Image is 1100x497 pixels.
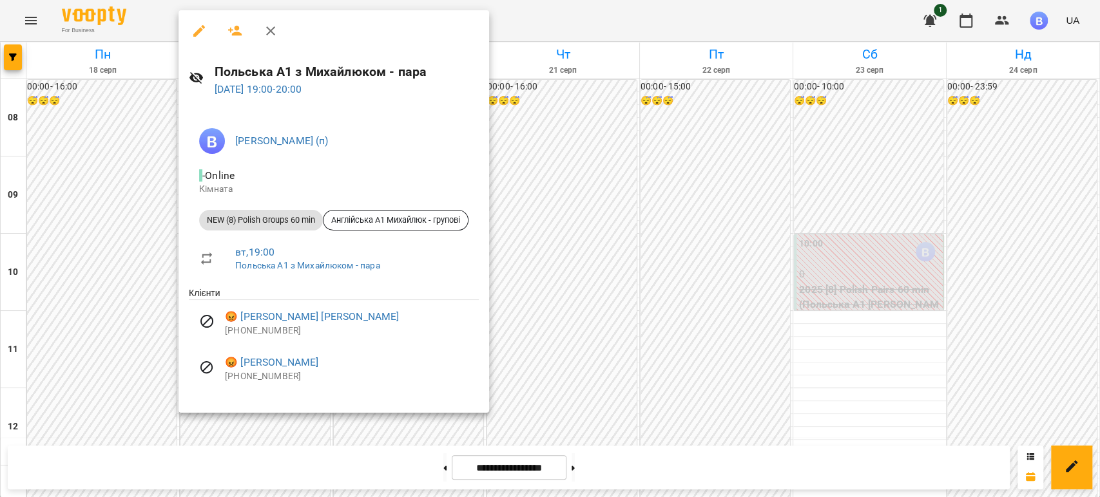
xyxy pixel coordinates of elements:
[199,183,468,196] p: Кімната
[215,62,479,82] h6: Польська А1 з Михайлюком - пара
[199,169,237,182] span: - Online
[199,128,225,154] img: 9c73f5ad7d785d62b5b327f8216d5fc4.jpg
[199,214,323,226] span: NEW (8) Polish Groups 60 min
[323,210,468,230] div: Англійська А1 Михайлюк - групові
[323,214,468,226] span: Англійська А1 Михайлюк - групові
[235,135,329,147] a: [PERSON_NAME] (п)
[215,83,302,95] a: [DATE] 19:00-20:00
[235,246,275,258] a: вт , 19:00
[199,360,215,375] svg: Візит скасовано
[235,260,380,270] a: Польська А1 з Михайлюком - пара
[225,324,479,337] p: [PHONE_NUMBER]
[225,370,479,383] p: [PHONE_NUMBER]
[225,309,399,324] a: 😡 [PERSON_NAME] [PERSON_NAME]
[225,355,318,370] a: 😡 [PERSON_NAME]
[189,286,479,397] ul: Клієнти
[199,314,215,329] svg: Візит скасовано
